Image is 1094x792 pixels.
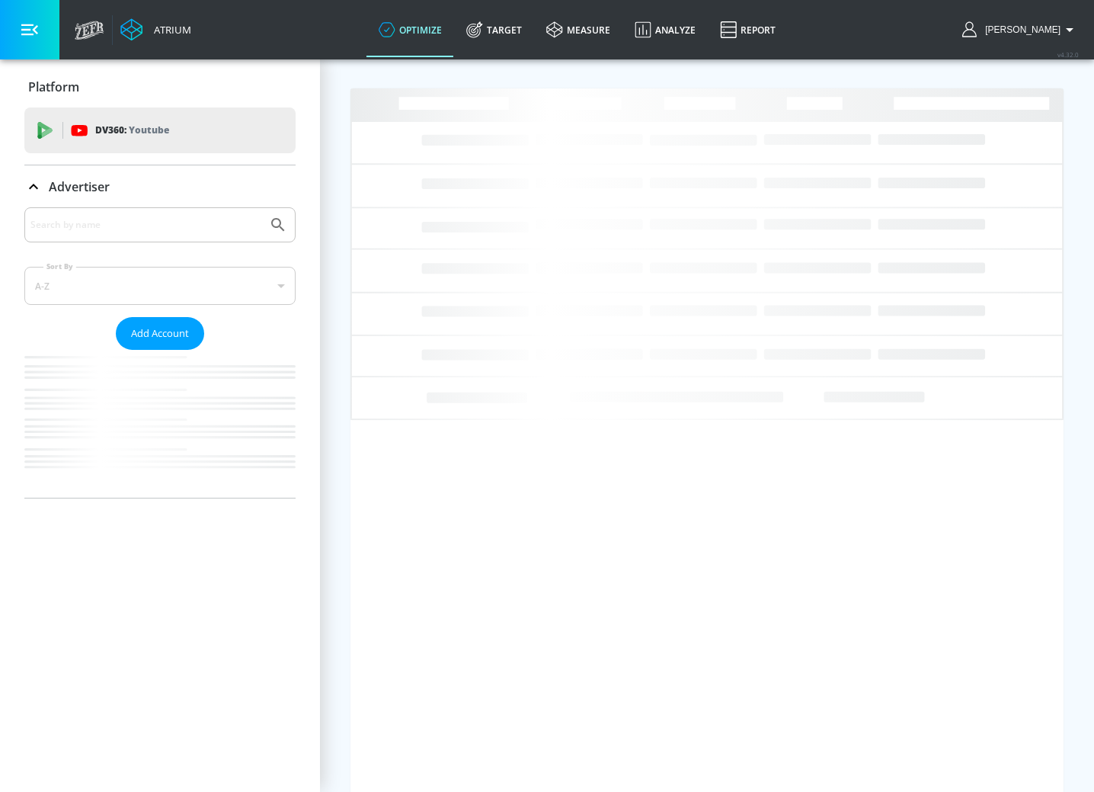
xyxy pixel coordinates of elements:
[24,207,296,498] div: Advertiser
[131,325,189,342] span: Add Account
[366,2,454,57] a: optimize
[708,2,788,57] a: Report
[24,66,296,108] div: Platform
[622,2,708,57] a: Analyze
[49,178,110,195] p: Advertiser
[43,261,76,271] label: Sort By
[148,23,191,37] div: Atrium
[30,215,261,235] input: Search by name
[28,79,79,95] p: Platform
[116,317,204,350] button: Add Account
[24,267,296,305] div: A-Z
[129,122,169,138] p: Youtube
[454,2,534,57] a: Target
[534,2,622,57] a: measure
[120,18,191,41] a: Atrium
[1057,50,1079,59] span: v 4.32.0
[979,24,1060,35] span: login as: michael.villalobos@zefr.com
[24,165,296,208] div: Advertiser
[24,350,296,498] nav: list of Advertiser
[95,122,169,139] p: DV360:
[24,107,296,153] div: DV360: Youtube
[962,21,1079,39] button: [PERSON_NAME]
